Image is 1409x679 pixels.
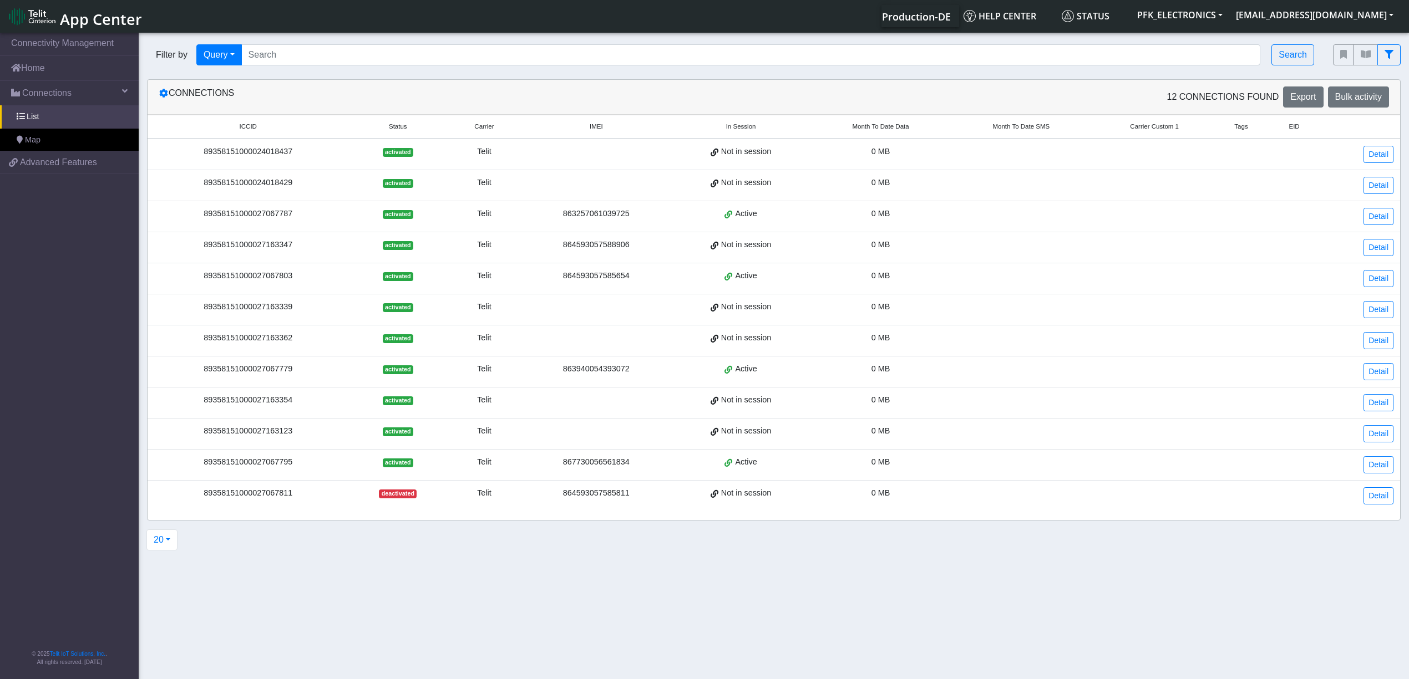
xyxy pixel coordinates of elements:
span: Month To Date Data [852,122,909,131]
div: 867730056561834 [528,456,665,468]
input: Search... [241,44,1261,65]
a: Detail [1364,425,1393,442]
button: PFK_ELECTRONICS [1131,5,1229,25]
span: activated [383,148,413,157]
button: Query [196,44,242,65]
div: 89358151000027067811 [154,487,342,499]
div: Telit [454,177,515,189]
span: Tags [1234,122,1248,131]
span: Production-DE [882,10,951,23]
div: Telit [454,208,515,220]
div: 863257061039725 [528,208,665,220]
div: Telit [454,363,515,375]
div: 863940054393072 [528,363,665,375]
div: Telit [454,456,515,468]
span: 0 MB [871,364,890,373]
span: Active [735,270,757,282]
a: Detail [1364,487,1393,504]
a: Help center [959,5,1057,27]
div: 89358151000027163339 [154,301,342,313]
div: 864593057588906 [528,239,665,251]
div: 89358151000027163362 [154,332,342,344]
span: IMEI [590,122,603,131]
span: activated [383,179,413,188]
span: Not in session [721,239,771,251]
span: Not in session [721,425,771,437]
span: List [27,111,39,123]
div: Telit [454,487,515,499]
span: 0 MB [871,333,890,342]
span: Status [1062,10,1109,22]
div: Telit [454,332,515,344]
a: App Center [9,4,140,28]
span: Connections [22,86,72,100]
div: 89358151000027067795 [154,456,342,468]
div: Telit [454,394,515,406]
button: Bulk activity [1328,86,1389,108]
a: Detail [1364,208,1393,225]
span: deactivated [379,489,417,498]
div: Telit [454,301,515,313]
span: Export [1290,92,1316,101]
span: activated [383,210,413,219]
span: Not in session [721,177,771,189]
div: 89358151000027067787 [154,208,342,220]
span: Carrier Custom 1 [1130,122,1179,131]
span: 0 MB [871,271,890,280]
span: Active [735,456,757,468]
a: Detail [1364,239,1393,256]
div: 89358151000024018429 [154,177,342,189]
span: Advanced Features [20,156,97,169]
span: activated [383,365,413,374]
span: In Session [726,122,756,131]
span: 0 MB [871,178,890,187]
a: Detail [1364,456,1393,473]
span: Status [389,122,407,131]
button: Search [1271,44,1314,65]
span: Not in session [721,301,771,313]
div: Telit [454,270,515,282]
a: Status [1057,5,1131,27]
div: Telit [454,146,515,158]
span: activated [383,396,413,405]
div: fitlers menu [1333,44,1401,65]
div: 89358151000027067803 [154,270,342,282]
span: activated [383,458,413,467]
a: Your current platform instance [881,5,950,27]
img: logo-telit-cinterion-gw-new.png [9,8,55,25]
button: 20 [146,529,178,550]
div: 864593057585654 [528,270,665,282]
span: Bulk activity [1335,92,1382,101]
span: Not in session [721,394,771,406]
span: 0 MB [871,426,890,435]
a: Telit IoT Solutions, Inc. [50,651,105,657]
img: knowledge.svg [964,10,976,22]
span: Active [735,363,757,375]
span: 12 Connections found [1167,90,1279,104]
span: 0 MB [871,302,890,311]
span: activated [383,427,413,436]
span: Filter by [147,48,196,62]
span: Help center [964,10,1036,22]
a: Detail [1364,363,1393,380]
span: 0 MB [871,395,890,404]
span: 0 MB [871,488,890,497]
span: Month To Date SMS [992,122,1050,131]
span: activated [383,241,413,250]
a: Detail [1364,177,1393,194]
div: 89358151000027163354 [154,394,342,406]
span: EID [1289,122,1299,131]
div: 864593057585811 [528,487,665,499]
span: Map [25,134,40,146]
span: Not in session [721,332,771,344]
div: 89358151000027067779 [154,363,342,375]
div: 89358151000024018437 [154,146,342,158]
span: 0 MB [871,147,890,156]
a: Detail [1364,270,1393,287]
span: ICCID [240,122,257,131]
span: Not in session [721,146,771,158]
span: Active [735,208,757,220]
a: Detail [1364,146,1393,163]
span: 0 MB [871,457,890,466]
a: Detail [1364,332,1393,349]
